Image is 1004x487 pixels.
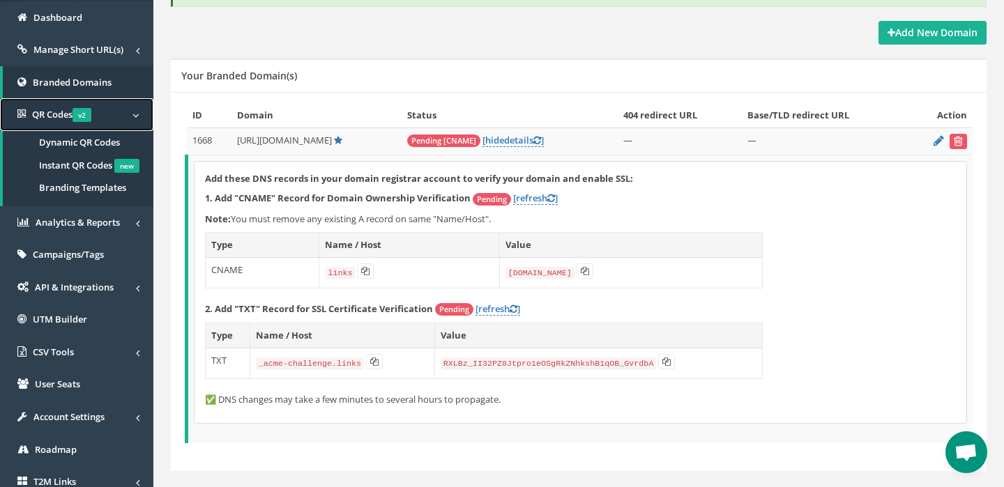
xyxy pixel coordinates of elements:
span: Campaigns/Tags [33,248,104,261]
strong: 1. Add "CNAME" Record for Domain Ownership Verification [205,192,471,204]
th: Base/TLD redirect URL [742,103,907,127]
span: Pending [CNAME] [407,134,480,147]
td: — [742,127,907,155]
th: Name / Host [250,323,434,348]
span: Pending [435,303,473,316]
th: Action [907,103,973,127]
a: [refresh] [513,192,558,205]
strong: 2. Add "TXT" Record for SSL Certificate Verification [205,302,433,315]
p: ✅ DNS changes may take a few minutes to several hours to propagate. [205,393,956,406]
span: v2 [73,108,91,122]
span: Roadmap [35,443,77,456]
th: ID [187,103,231,127]
strong: Add these DNS records in your domain registrar account to verify your domain and enable SSL: [205,172,633,185]
span: Branding Templates [39,181,126,194]
code: RXLBz_II32PZ8Jtpro1eOSgRkZNhkshB1qOB_GvrdbA [441,357,657,370]
th: Type [206,323,250,348]
span: Manage Short URL(s) [33,43,123,56]
span: Analytics & Reports [36,216,120,229]
span: [URL][DOMAIN_NAME] [237,134,332,146]
th: Domain [231,103,402,127]
span: Pending [473,193,511,206]
span: CSV Tools [33,346,74,358]
td: — [618,127,742,155]
td: 1668 [187,127,231,155]
span: UTM Builder [33,313,87,325]
code: _acme-challenge.links [256,357,364,370]
div: Open chat [945,431,987,473]
p: You must remove any existing A record on same "Name/Host". [205,212,956,226]
span: new [114,159,139,173]
b: Note: [205,212,231,225]
span: User Seats [35,378,80,390]
th: Value [434,323,762,348]
span: API & Integrations [35,281,114,293]
a: [hidedetails] [482,134,544,147]
th: Value [499,233,762,258]
td: CNAME [206,257,319,288]
td: TXT [206,348,250,378]
code: [DOMAIN_NAME] [505,267,575,279]
a: Instant QR Codes new [3,154,153,177]
h5: Your Branded Domain(s) [181,70,297,81]
span: Dynamic QR Codes [39,136,120,148]
span: Branded Domains [33,76,112,88]
th: Status [402,103,618,127]
a: [refresh] [476,302,520,316]
a: Add New Domain [878,21,987,45]
span: Account Settings [33,410,105,423]
a: Branding Templates [3,176,153,199]
th: 404 redirect URL [618,103,742,127]
span: Dashboard [33,11,82,24]
span: Instant QR Codes [39,159,112,171]
code: links [325,267,355,279]
span: QR Codes [32,108,91,121]
th: Name / Host [319,233,499,258]
span: hide [485,134,504,146]
th: Type [206,233,319,258]
strong: Add New Domain [888,26,978,39]
a: Default [334,134,342,146]
a: Dynamic QR Codes [3,131,153,154]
